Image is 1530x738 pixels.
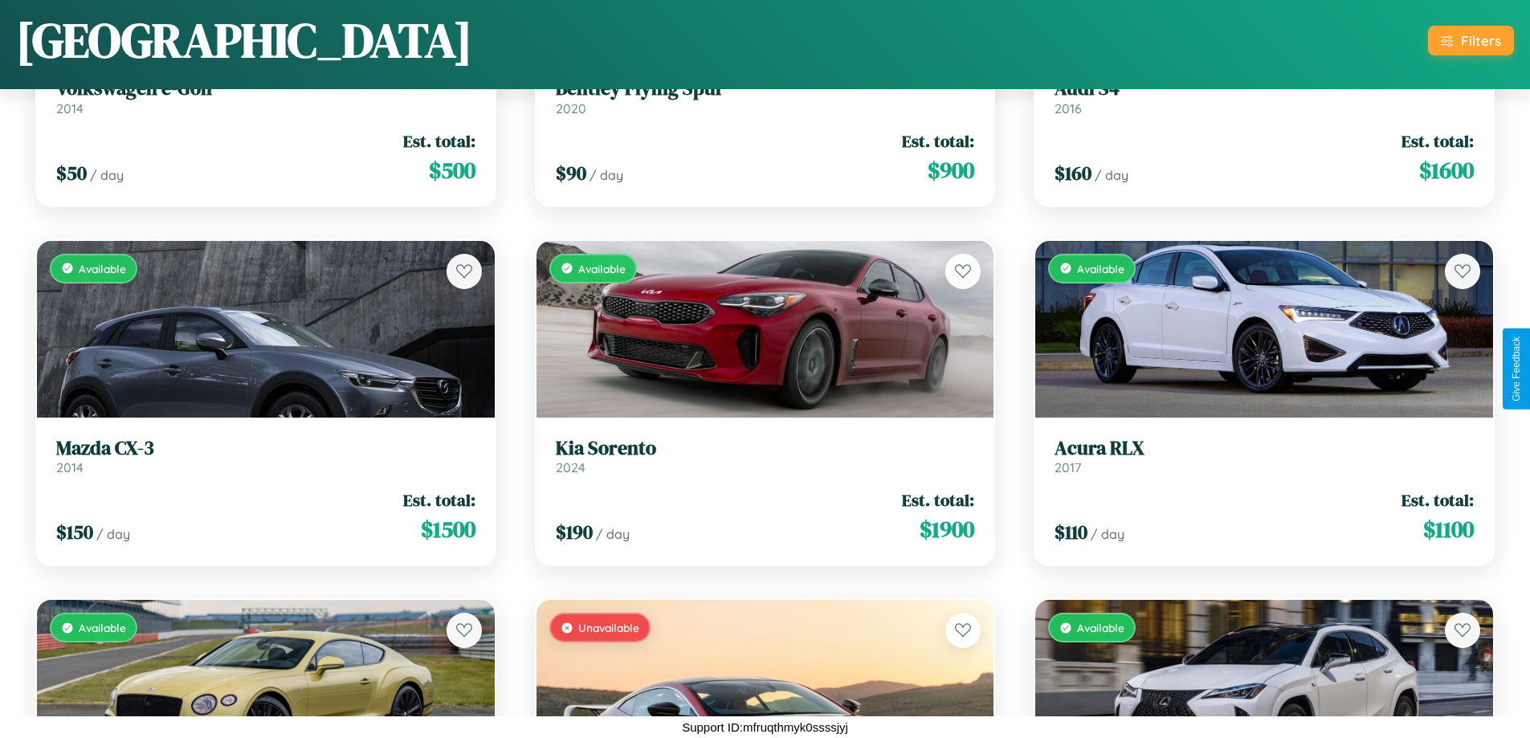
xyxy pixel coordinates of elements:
[928,154,974,186] span: $ 900
[1055,160,1091,186] span: $ 160
[902,488,974,512] span: Est. total:
[578,621,639,634] span: Unavailable
[56,437,475,460] h3: Mazda CX-3
[56,519,93,545] span: $ 150
[403,129,475,153] span: Est. total:
[1401,488,1474,512] span: Est. total:
[56,437,475,476] a: Mazda CX-32014
[421,513,475,545] span: $ 1500
[1055,100,1082,116] span: 2016
[56,100,84,116] span: 2014
[556,519,593,545] span: $ 190
[1401,129,1474,153] span: Est. total:
[596,526,630,542] span: / day
[56,459,84,475] span: 2014
[556,77,975,116] a: Bentley Flying Spur2020
[1095,167,1128,183] span: / day
[682,716,848,738] p: Support ID: mfruqthmyk0ssssjyj
[1423,513,1474,545] span: $ 1100
[79,262,126,275] span: Available
[1055,519,1087,545] span: $ 110
[556,100,586,116] span: 2020
[1428,26,1514,55] button: Filters
[920,513,974,545] span: $ 1900
[1055,77,1474,116] a: Audi S42016
[1077,621,1124,634] span: Available
[56,160,87,186] span: $ 50
[16,7,472,73] h1: [GEOGRAPHIC_DATA]
[1091,526,1124,542] span: / day
[590,167,623,183] span: / day
[1511,336,1522,402] div: Give Feedback
[1055,437,1474,460] h3: Acura RLX
[556,437,975,476] a: Kia Sorento2024
[403,488,475,512] span: Est. total:
[1419,154,1474,186] span: $ 1600
[1055,437,1474,476] a: Acura RLX2017
[90,167,124,183] span: / day
[429,154,475,186] span: $ 500
[56,77,475,116] a: Volkswagen e-Golf2014
[1077,262,1124,275] span: Available
[578,262,626,275] span: Available
[556,459,585,475] span: 2024
[56,77,475,100] h3: Volkswagen e-Golf
[902,129,974,153] span: Est. total:
[1461,32,1501,49] div: Filters
[79,621,126,634] span: Available
[1055,77,1474,100] h3: Audi S4
[556,437,975,460] h3: Kia Sorento
[556,160,586,186] span: $ 90
[96,526,130,542] span: / day
[1055,459,1081,475] span: 2017
[556,77,975,100] h3: Bentley Flying Spur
